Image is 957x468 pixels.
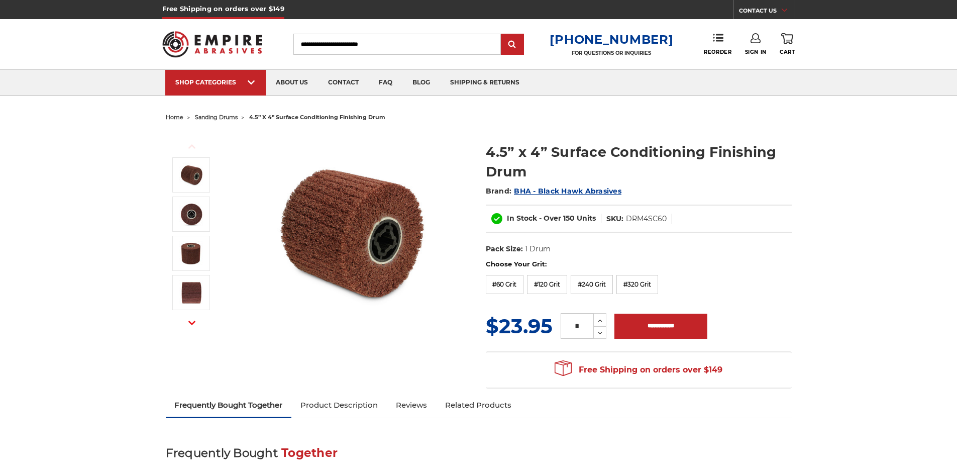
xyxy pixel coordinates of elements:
[780,33,795,55] a: Cart
[436,394,520,416] a: Related Products
[195,114,238,121] a: sanding drums
[402,70,440,96] a: blog
[180,136,204,157] button: Previous
[502,35,522,55] input: Submit
[252,132,453,333] img: 4.5 Inch Surface Conditioning Finishing Drum
[606,214,623,224] dt: SKU:
[318,70,369,96] a: contact
[704,33,731,55] a: Reorder
[166,394,292,416] a: Frequently Bought Together
[387,394,436,416] a: Reviews
[577,214,596,223] span: Units
[550,50,673,56] p: FOR QUESTIONS OR INQUIRIES
[745,49,767,55] span: Sign In
[626,214,667,224] dd: DRM4SC60
[739,5,795,19] a: CONTACT US
[291,394,387,416] a: Product Description
[179,241,204,266] img: Non Woven Finishing Sanding Drum
[369,70,402,96] a: faq
[162,25,263,64] img: Empire Abrasives
[249,114,385,121] span: 4.5” x 4” surface conditioning finishing drum
[440,70,529,96] a: shipping & returns
[539,214,561,223] span: - Over
[486,142,792,181] h1: 4.5” x 4” Surface Conditioning Finishing Drum
[266,70,318,96] a: about us
[486,186,512,196] span: Brand:
[166,446,278,460] span: Frequently Bought
[180,312,204,334] button: Next
[704,49,731,55] span: Reorder
[486,259,792,269] label: Choose Your Grit:
[507,214,537,223] span: In Stock
[555,360,722,380] span: Free Shipping on orders over $149
[281,446,338,460] span: Together
[550,32,673,47] a: [PHONE_NUMBER]
[486,244,523,254] dt: Pack Size:
[175,78,256,86] div: SHOP CATEGORIES
[563,214,575,223] span: 150
[166,114,183,121] a: home
[514,186,621,196] a: BHA - Black Hawk Abrasives
[179,280,204,305] img: 4.5” x 4” Surface Conditioning Finishing Drum
[179,202,204,227] img: 4.5" x 4" Surface Conditioning Finishing Drum - 3/4 Inch Quad Key Arbor
[780,49,795,55] span: Cart
[525,244,551,254] dd: 1 Drum
[179,162,204,188] img: 4.5 Inch Surface Conditioning Finishing Drum
[486,314,553,338] span: $23.95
